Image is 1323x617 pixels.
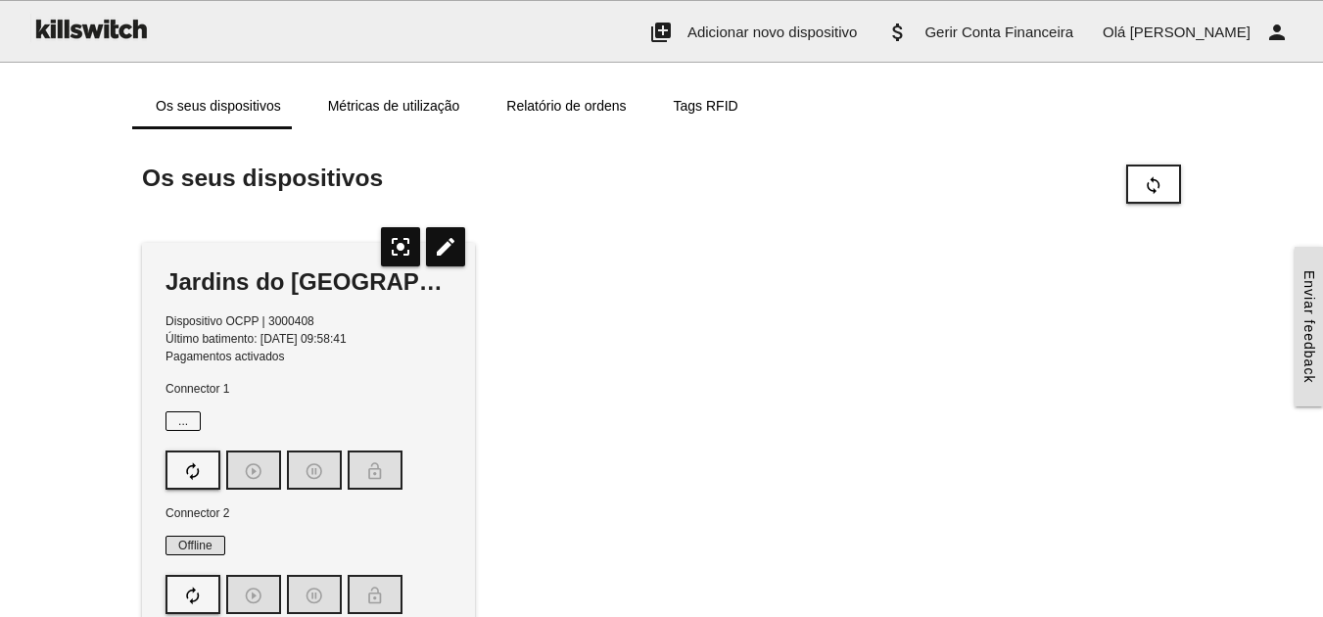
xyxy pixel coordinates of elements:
span: Gerir Conta Financeira [924,24,1073,40]
div: Jardins do [GEOGRAPHIC_DATA] [165,266,451,298]
i: edit [426,227,465,266]
span: Offline [165,536,224,555]
span: Olá [1103,24,1125,40]
p: Connector 2 [165,504,451,522]
i: add_to_photos [649,1,673,64]
i: center_focus_strong [381,227,420,266]
button: autorenew [165,575,220,614]
i: person [1265,1,1289,64]
span: Pagamentos activados [165,350,284,363]
i: sync [1144,166,1163,204]
button: autorenew [165,451,220,490]
i: autorenew [183,577,203,614]
button: sync [1126,165,1181,204]
i: autorenew [183,452,203,490]
a: Relatório de ordens [483,82,649,129]
img: ks-logo-black-160-b.png [29,1,151,56]
span: Dispositivo OCPP | 3000408 [165,314,314,328]
i: attach_money [886,1,910,64]
p: Connector 1 [165,380,451,398]
span: ... [165,411,201,431]
span: [PERSON_NAME] [1130,24,1251,40]
span: Último batimento: [DATE] 09:58:41 [165,332,347,346]
a: Métricas de utilização [305,82,484,129]
span: Os seus dispositivos [142,165,383,191]
span: Adicionar novo dispositivo [687,24,857,40]
a: Enviar feedback [1295,247,1323,406]
a: Tags RFID [650,82,762,129]
a: Os seus dispositivos [132,82,305,129]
